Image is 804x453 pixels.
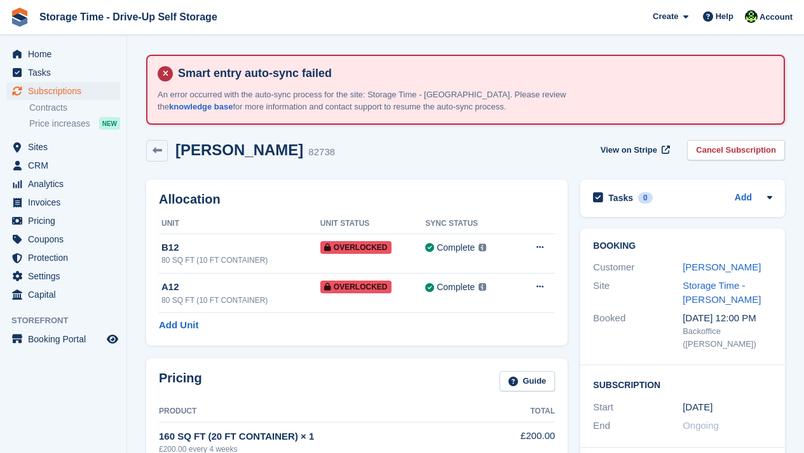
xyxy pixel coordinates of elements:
div: [DATE] 12:00 PM [683,311,772,326]
h2: Subscription [593,378,772,391]
span: Capital [28,286,104,303]
a: menu [6,175,120,193]
a: menu [6,230,120,248]
div: B12 [161,240,320,255]
span: View on Stripe [601,144,657,157]
a: Cancel Subscription [687,140,785,161]
h2: Tasks [608,192,633,204]
div: 80 SQ FT (10 FT CONTAINER) [161,254,320,266]
span: Subscriptions [28,82,104,100]
a: Add Unit [159,318,198,333]
th: Total [483,401,555,422]
span: Sites [28,138,104,156]
div: Booked [593,311,683,351]
span: Help [716,10,733,23]
div: End [593,419,683,433]
img: Laaibah Sarwar [745,10,758,23]
a: menu [6,330,120,348]
a: Storage Time - [PERSON_NAME] [683,280,761,305]
div: Complete [437,281,475,294]
a: menu [6,249,120,267]
a: menu [6,267,120,285]
a: menu [6,45,120,63]
h2: Allocation [159,192,555,207]
th: Product [159,401,483,422]
span: Settings [28,267,104,285]
div: Site [593,279,683,307]
a: menu [6,138,120,156]
a: Preview store [105,331,120,347]
span: Overlocked [320,281,392,293]
a: menu [6,82,120,100]
a: Guide [500,371,555,392]
div: Complete [437,241,475,254]
a: Add [735,191,752,206]
th: Unit Status [320,214,425,234]
a: Contracts [29,102,120,114]
span: Create [653,10,678,23]
div: 82738 [308,145,335,160]
div: Backoffice ([PERSON_NAME]) [683,325,772,350]
h2: Booking [593,241,772,251]
span: Booking Portal [28,330,104,348]
div: Customer [593,260,683,275]
a: menu [6,64,120,81]
a: View on Stripe [596,140,672,161]
div: NEW [99,117,120,130]
span: Invoices [28,193,104,211]
a: knowledge base [169,102,233,111]
a: menu [6,212,120,230]
p: An error occurred with the auto-sync process for the site: Storage Time - [GEOGRAPHIC_DATA]. Plea... [158,88,603,113]
h2: [PERSON_NAME] [175,141,303,158]
span: Home [28,45,104,63]
th: Unit [159,214,320,234]
h2: Pricing [159,371,202,392]
div: A12 [161,280,320,295]
a: menu [6,157,120,174]
div: 80 SQ FT (10 FT CONTAINER) [161,295,320,306]
span: Ongoing [683,420,719,431]
span: Storefront [11,314,126,327]
div: 0 [638,192,653,204]
span: CRM [28,157,104,174]
a: Storage Time - Drive-Up Self Storage [34,6,222,27]
span: Account [760,11,793,24]
a: Price increases NEW [29,116,120,130]
img: stora-icon-8386f47178a22dfd0bd8f6a31ec36ba5ce8667c1dd55bd0f319d3a0aa187defe.svg [10,8,29,27]
span: Tasks [28,64,104,81]
img: icon-info-grey-7440780725fd019a000dd9b08b2336e03edf1995a4989e88bcd33f0948082b44.svg [479,283,486,291]
th: Sync Status [425,214,515,234]
div: 160 SQ FT (20 FT CONTAINER) × 1 [159,429,483,444]
h4: Smart entry auto-sync failed [173,66,773,81]
span: Overlocked [320,241,392,254]
span: Protection [28,249,104,267]
a: menu [6,286,120,303]
a: [PERSON_NAME] [683,261,761,272]
time: 2025-05-17 00:00:00 UTC [683,400,712,415]
a: menu [6,193,120,211]
img: icon-info-grey-7440780725fd019a000dd9b08b2336e03edf1995a4989e88bcd33f0948082b44.svg [479,244,486,251]
div: Start [593,400,683,415]
span: Pricing [28,212,104,230]
span: Price increases [29,118,90,130]
span: Coupons [28,230,104,248]
span: Analytics [28,175,104,193]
